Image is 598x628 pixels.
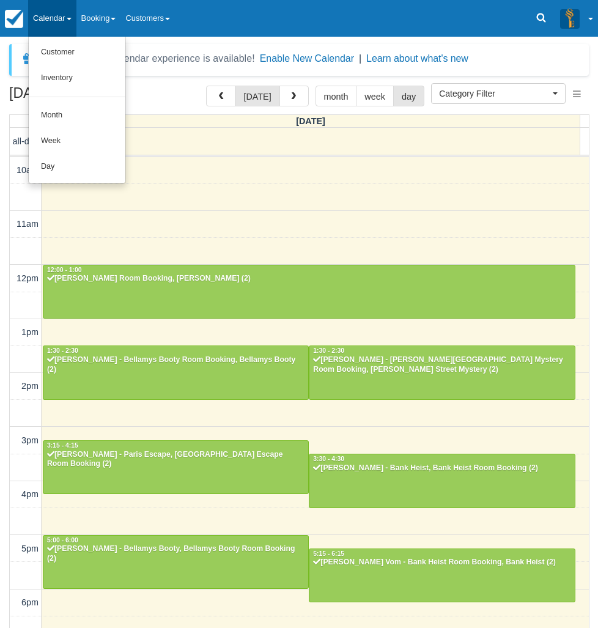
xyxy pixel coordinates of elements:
span: 1pm [21,327,39,337]
div: [PERSON_NAME] Room Booking, [PERSON_NAME] (2) [46,274,572,284]
a: 3:30 - 4:30[PERSON_NAME] - Bank Heist, Bank Heist Room Booking (2) [309,454,575,508]
div: [PERSON_NAME] - Bellamys Booty Room Booking, Bellamys Booty (2) [46,355,305,375]
span: 10am [17,165,39,175]
h2: [DATE] [9,86,164,108]
div: [PERSON_NAME] - Paris Escape, [GEOGRAPHIC_DATA] Escape Room Booking (2) [46,450,305,470]
a: 3:15 - 4:15[PERSON_NAME] - Paris Escape, [GEOGRAPHIC_DATA] Escape Room Booking (2) [43,440,309,494]
span: 12:00 - 1:00 [47,267,82,273]
button: Enable New Calendar [260,53,354,65]
span: [DATE] [296,116,325,126]
div: [PERSON_NAME] - [PERSON_NAME][GEOGRAPHIC_DATA] Mystery Room Booking, [PERSON_NAME] Street Mystery... [312,355,571,375]
img: A3 [560,9,580,28]
span: 4pm [21,489,39,499]
button: Category Filter [431,83,566,104]
span: 2pm [21,381,39,391]
div: [PERSON_NAME] - Bank Heist, Bank Heist Room Booking (2) [312,464,571,473]
a: Day [29,154,125,180]
button: [DATE] [235,86,279,106]
span: | [359,53,361,64]
img: checkfront-main-nav-mini-logo.png [5,10,23,28]
span: 5:15 - 6:15 [313,550,344,557]
button: month [316,86,357,106]
span: 3:30 - 4:30 [313,456,344,462]
span: 6pm [21,597,39,607]
a: 1:30 - 2:30[PERSON_NAME] - Bellamys Booty Room Booking, Bellamys Booty (2) [43,345,309,399]
a: Customer [29,40,125,65]
a: 5:15 - 6:15[PERSON_NAME] Vom - Bank Heist Room Booking, Bank Heist (2) [309,549,575,602]
span: 3pm [21,435,39,445]
a: 5:00 - 6:00[PERSON_NAME] - Bellamys Booty, Bellamys Booty Room Booking (2) [43,535,309,589]
span: 1:30 - 2:30 [313,347,344,354]
a: Learn about what's new [366,53,468,64]
a: Inventory [29,65,125,91]
a: 12:00 - 1:00[PERSON_NAME] Room Booking, [PERSON_NAME] (2) [43,265,575,319]
span: 3:15 - 4:15 [47,442,78,449]
div: A new Booking Calendar experience is available! [41,51,255,66]
div: [PERSON_NAME] - Bellamys Booty, Bellamys Booty Room Booking (2) [46,544,305,564]
ul: Calendar [28,37,126,183]
span: 12pm [17,273,39,283]
button: day [393,86,424,106]
span: Category Filter [439,87,550,100]
div: [PERSON_NAME] Vom - Bank Heist Room Booking, Bank Heist (2) [312,558,571,567]
span: 5pm [21,544,39,553]
span: 5:00 - 6:00 [47,537,78,544]
a: Month [29,103,125,128]
button: week [356,86,394,106]
span: 11am [17,219,39,229]
a: Week [29,128,125,154]
span: all-day [13,136,39,146]
span: 1:30 - 2:30 [47,347,78,354]
a: 1:30 - 2:30[PERSON_NAME] - [PERSON_NAME][GEOGRAPHIC_DATA] Mystery Room Booking, [PERSON_NAME] Str... [309,345,575,399]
